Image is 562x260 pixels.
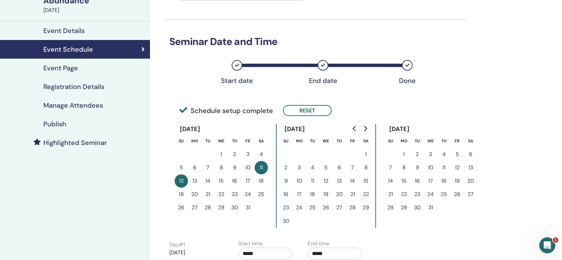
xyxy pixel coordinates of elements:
button: 15 [397,174,411,188]
button: 7 [201,161,215,174]
th: Tuesday [201,134,215,148]
button: 1 [397,148,411,161]
button: 26 [175,201,188,214]
button: 16 [228,174,241,188]
button: 18 [255,174,268,188]
button: 15 [215,174,228,188]
button: 11 [255,161,268,174]
th: Thursday [333,134,346,148]
button: 31 [424,201,437,214]
button: 20 [333,188,346,201]
button: 7 [384,161,397,174]
div: [DATE] [175,124,206,134]
button: 22 [215,188,228,201]
th: Friday [451,134,464,148]
th: Friday [346,134,359,148]
button: 16 [279,188,293,201]
button: 2 [228,148,241,161]
button: 3 [293,161,306,174]
th: Saturday [359,134,373,148]
button: 15 [359,174,373,188]
h4: Registration Details [43,83,104,91]
span: Schedule setup complete [179,106,273,116]
button: 28 [384,201,397,214]
button: 8 [397,161,411,174]
th: Friday [241,134,255,148]
button: 23 [279,201,293,214]
button: 9 [228,161,241,174]
button: 12 [451,161,464,174]
button: 24 [293,201,306,214]
h4: Highlighted Seminar [43,139,107,147]
button: 12 [319,174,333,188]
button: 27 [464,188,477,201]
button: 10 [241,161,255,174]
button: 17 [241,174,255,188]
button: 3 [424,148,437,161]
button: 21 [201,188,215,201]
th: Sunday [384,134,397,148]
th: Sunday [279,134,293,148]
th: Sunday [175,134,188,148]
label: End time [308,240,329,248]
button: 27 [188,201,201,214]
div: End date [306,77,340,85]
h4: Event Page [43,64,78,72]
th: Tuesday [306,134,319,148]
iframe: Intercom live chat [539,237,555,253]
button: 17 [293,188,306,201]
button: 31 [241,201,255,214]
button: 13 [188,174,201,188]
button: 30 [411,201,424,214]
button: 25 [306,201,319,214]
button: 26 [451,188,464,201]
button: 22 [397,188,411,201]
button: Reset [283,105,332,116]
button: 14 [346,174,359,188]
button: 2 [411,148,424,161]
th: Wednesday [215,134,228,148]
button: 1 [215,148,228,161]
button: 26 [319,201,333,214]
th: Saturday [464,134,477,148]
button: 22 [359,188,373,201]
button: 5 [319,161,333,174]
div: [DATE] [279,124,310,134]
h3: Seminar Date and Time [165,36,466,48]
button: Go to next month [360,122,371,135]
button: 9 [279,174,293,188]
button: 19 [175,188,188,201]
button: 19 [451,174,464,188]
label: Start time [239,240,263,248]
p: [DATE] [169,249,223,257]
button: 5 [175,161,188,174]
button: 11 [437,161,451,174]
th: Monday [293,134,306,148]
h4: Event Schedule [43,45,93,53]
button: 25 [255,188,268,201]
button: 23 [411,188,424,201]
button: 2 [279,161,293,174]
button: 11 [306,174,319,188]
button: 17 [424,174,437,188]
button: 6 [464,148,477,161]
button: 14 [384,174,397,188]
button: 4 [306,161,319,174]
button: 25 [437,188,451,201]
th: Tuesday [411,134,424,148]
button: 24 [424,188,437,201]
h4: Publish [43,120,66,128]
h4: Manage Attendees [43,101,103,109]
button: 18 [437,174,451,188]
button: 16 [411,174,424,188]
button: 30 [279,214,293,228]
th: Thursday [228,134,241,148]
button: 28 [201,201,215,214]
h4: Event Details [43,27,85,35]
th: Saturday [255,134,268,148]
button: 5 [451,148,464,161]
button: 8 [215,161,228,174]
label: Day # 1 [169,241,185,249]
button: 4 [437,148,451,161]
button: 4 [255,148,268,161]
